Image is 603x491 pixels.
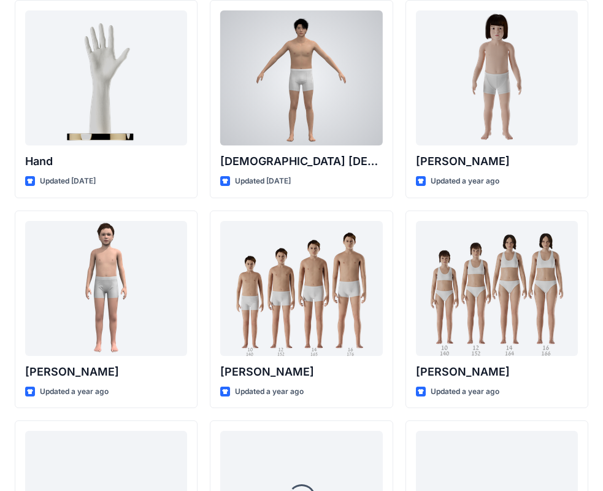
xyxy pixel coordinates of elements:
[431,175,499,188] p: Updated a year ago
[40,175,96,188] p: Updated [DATE]
[220,153,382,170] p: [DEMOGRAPHIC_DATA] [DEMOGRAPHIC_DATA]
[416,221,578,356] a: Brenda
[25,221,187,356] a: Emil
[431,385,499,398] p: Updated a year ago
[25,10,187,145] a: Hand
[235,175,291,188] p: Updated [DATE]
[416,10,578,145] a: Charlie
[25,153,187,170] p: Hand
[416,363,578,381] p: [PERSON_NAME]
[220,10,382,145] a: Male Asian
[235,385,304,398] p: Updated a year ago
[220,221,382,356] a: Brandon
[416,153,578,170] p: [PERSON_NAME]
[25,363,187,381] p: [PERSON_NAME]
[40,385,109,398] p: Updated a year ago
[220,363,382,381] p: [PERSON_NAME]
